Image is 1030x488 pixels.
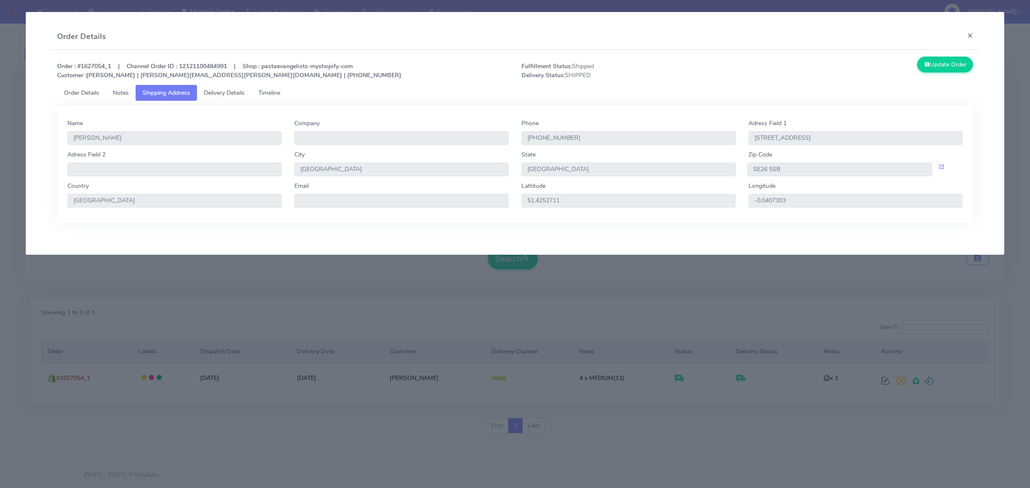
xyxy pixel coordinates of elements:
h4: Order Details [57,31,106,42]
span: Shipped SHIPPED [515,62,747,80]
label: Longitude [748,181,776,190]
label: Country [67,181,89,190]
label: Company [294,119,320,128]
span: Notes [113,89,129,97]
span: Order Details [64,89,99,97]
label: Adress Field 1 [748,119,787,128]
button: Close [960,24,980,47]
label: State [521,150,536,159]
label: City [294,150,305,159]
strong: Order : #1627054_1 | Channel Order ID : 12121100484991 | Shop : pastaevangelists-myshopify-com [P... [57,62,401,79]
strong: Delivery Status: [521,71,565,79]
button: Update Order [917,57,973,72]
label: Lattitude [521,181,545,190]
label: Email [294,181,309,190]
label: Name [67,119,83,128]
span: Timeline [258,89,280,97]
label: Zip Code [748,150,772,159]
strong: Customer : [57,71,86,79]
span: Shipping Address [142,89,190,97]
strong: Fulfillment Status: [521,62,572,70]
label: Adress Field 2 [67,150,106,159]
label: Phone [521,119,539,128]
span: Delivery Details [204,89,245,97]
ul: Tabs [57,85,973,101]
